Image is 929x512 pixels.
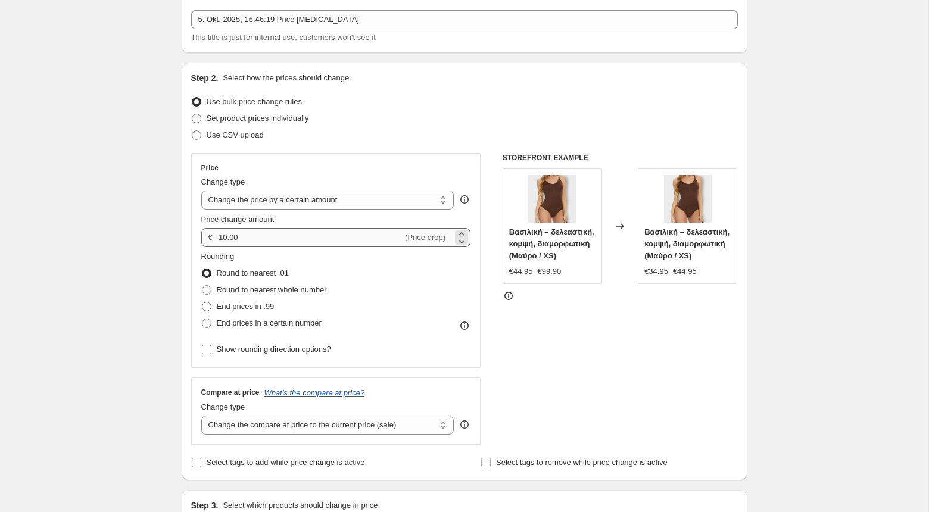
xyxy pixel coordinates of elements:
[528,175,576,223] img: ErgonomischesDesign_1000x1000px_16-Photoroom_3c9e9ef3-5972-486d-9d57-d7a352bdc569_80x.jpg
[201,177,245,186] span: Change type
[644,227,730,260] span: Βασιλική – δελεαστική, κομψή, διαμορφωτική (Μαύρο / XS)
[217,345,331,354] span: Show rounding direction options?
[405,233,445,242] span: (Price drop)
[217,319,322,327] span: End prices in a certain number
[673,266,697,277] strike: €44.95
[207,97,302,106] span: Use bulk price change rules
[223,72,349,84] p: Select how the prices should change
[216,228,403,247] input: -10.00
[191,10,738,29] input: 30% off holiday sale
[191,499,219,511] h2: Step 3.
[201,252,235,261] span: Rounding
[264,388,365,397] button: What's the compare at price?
[217,285,327,294] span: Round to nearest whole number
[496,458,668,467] span: Select tags to remove while price change is active
[509,227,594,260] span: Βασιλική – δελεαστική, κομψή, διαμορφωτική (Μαύρο / XS)
[201,163,219,173] h3: Price
[509,266,533,277] div: €44.95
[191,72,219,84] h2: Step 2.
[217,269,289,277] span: Round to nearest .01
[664,175,712,223] img: ErgonomischesDesign_1000x1000px_16-Photoroom_3c9e9ef3-5972-486d-9d57-d7a352bdc569_80x.jpg
[201,215,275,224] span: Price change amount
[201,388,260,397] h3: Compare at price
[201,402,245,411] span: Change type
[217,302,275,311] span: End prices in .99
[644,266,668,277] div: €34.95
[208,233,213,242] span: €
[207,130,264,139] span: Use CSV upload
[459,193,470,205] div: help
[503,153,738,163] h6: STOREFRONT EXAMPLE
[191,33,376,42] span: This title is just for internal use, customers won't see it
[207,458,365,467] span: Select tags to add while price change is active
[207,114,309,123] span: Set product prices individually
[223,499,378,511] p: Select which products should change in price
[459,419,470,430] div: help
[538,266,562,277] strike: €99.90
